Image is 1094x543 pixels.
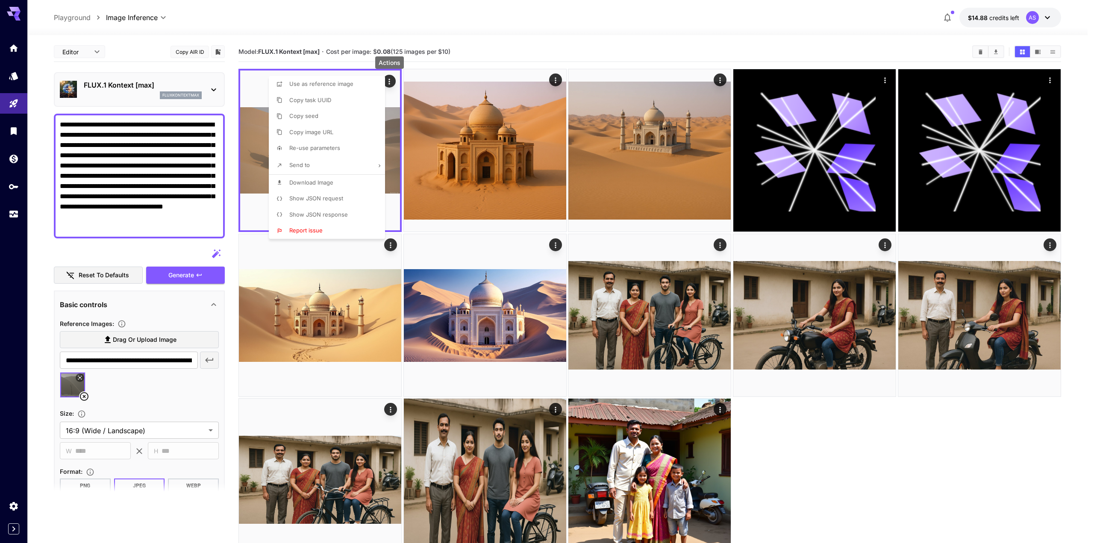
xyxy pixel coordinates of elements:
span: Copy seed [289,112,318,119]
span: Show JSON request [289,195,343,202]
span: Show JSON response [289,211,348,218]
span: Copy image URL [289,129,333,135]
span: Send to [289,161,310,168]
span: Copy task UUID [289,97,331,103]
div: Actions [375,56,404,69]
span: Re-use parameters [289,144,340,151]
span: Use as reference image [289,80,353,87]
span: Download Image [289,179,333,186]
span: Report issue [289,227,323,234]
